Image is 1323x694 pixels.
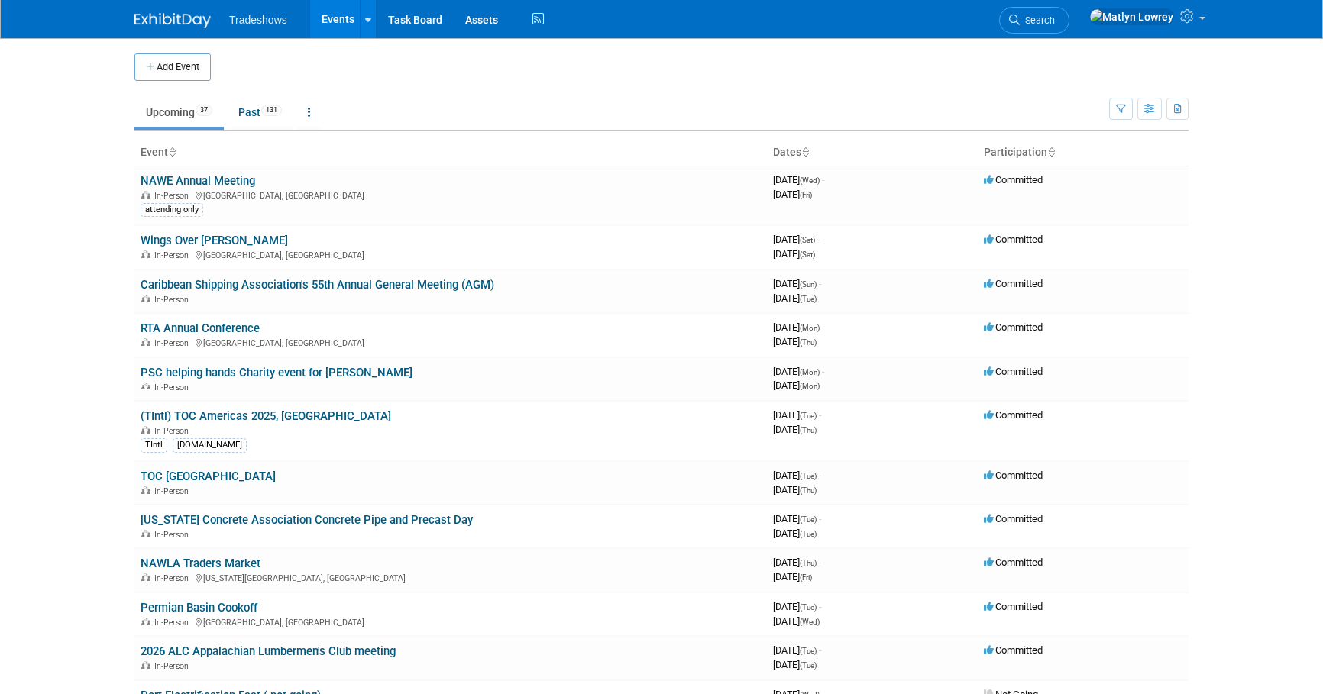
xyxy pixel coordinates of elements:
[800,280,817,289] span: (Sun)
[984,513,1043,525] span: Committed
[154,295,193,305] span: In-Person
[984,470,1043,481] span: Committed
[800,559,817,567] span: (Thu)
[800,338,817,347] span: (Thu)
[134,98,224,127] a: Upcoming37
[800,295,817,303] span: (Tue)
[168,146,176,158] a: Sort by Event Name
[154,338,193,348] span: In-Person
[154,383,193,392] span: In-Person
[819,470,821,481] span: -
[800,515,817,524] span: (Tue)
[141,366,412,379] a: PSC helping hands Charity event for [PERSON_NAME]
[773,189,812,200] span: [DATE]
[773,513,821,525] span: [DATE]
[819,409,821,421] span: -
[227,98,293,127] a: Past131
[773,292,817,304] span: [DATE]
[141,248,761,260] div: [GEOGRAPHIC_DATA], [GEOGRAPHIC_DATA]
[999,7,1069,34] a: Search
[773,484,817,495] span: [DATE]
[141,618,150,625] img: In-Person Event
[800,472,817,480] span: (Tue)
[773,321,824,333] span: [DATE]
[141,644,396,658] a: 2026 ALC Appalachian Lumbermen's Club meeting
[141,189,761,201] div: [GEOGRAPHIC_DATA], [GEOGRAPHIC_DATA]
[800,324,820,332] span: (Mon)
[141,295,150,302] img: In-Person Event
[141,513,473,527] a: [US_STATE] Concrete Association Concrete Pipe and Precast Day
[773,366,824,377] span: [DATE]
[141,234,288,247] a: Wings Over [PERSON_NAME]
[154,191,193,201] span: In-Person
[800,236,815,244] span: (Sat)
[773,571,812,583] span: [DATE]
[1089,8,1174,25] img: Matlyn Lowrey
[773,470,821,481] span: [DATE]
[141,470,276,483] a: TOC [GEOGRAPHIC_DATA]
[773,601,821,612] span: [DATE]
[773,409,821,421] span: [DATE]
[141,661,150,669] img: In-Person Event
[141,615,761,628] div: [GEOGRAPHIC_DATA], [GEOGRAPHIC_DATA]
[800,530,817,538] span: (Tue)
[141,601,257,615] a: Permian Basin Cookoff
[817,234,820,245] span: -
[800,618,820,626] span: (Wed)
[984,366,1043,377] span: Committed
[141,426,150,434] img: In-Person Event
[141,338,150,346] img: In-Person Event
[773,615,820,627] span: [DATE]
[773,528,817,539] span: [DATE]
[141,573,150,581] img: In-Person Event
[800,250,815,259] span: (Sat)
[984,278,1043,289] span: Committed
[229,14,287,26] span: Tradeshows
[800,191,812,199] span: (Fri)
[773,278,821,289] span: [DATE]
[141,438,167,452] div: TIntl
[800,368,820,376] span: (Mon)
[773,557,821,568] span: [DATE]
[801,146,809,158] a: Sort by Start Date
[984,557,1043,568] span: Committed
[154,573,193,583] span: In-Person
[141,174,255,188] a: NAWE Annual Meeting
[819,278,821,289] span: -
[822,321,824,333] span: -
[800,382,820,390] span: (Mon)
[773,424,817,435] span: [DATE]
[822,174,824,186] span: -
[173,438,247,452] div: [DOMAIN_NAME]
[819,601,821,612] span: -
[773,174,824,186] span: [DATE]
[773,248,815,260] span: [DATE]
[978,140,1189,166] th: Participation
[767,140,978,166] th: Dates
[819,557,821,568] span: -
[984,601,1043,612] span: Committed
[984,174,1043,186] span: Committed
[261,105,282,116] span: 131
[141,571,761,583] div: [US_STATE][GEOGRAPHIC_DATA], [GEOGRAPHIC_DATA]
[154,618,193,628] span: In-Person
[984,234,1043,245] span: Committed
[154,530,193,540] span: In-Person
[141,409,391,423] a: (TIntl) TOC Americas 2025, [GEOGRAPHIC_DATA]
[773,234,820,245] span: [DATE]
[819,513,821,525] span: -
[800,176,820,185] span: (Wed)
[773,336,817,347] span: [DATE]
[773,379,820,391] span: [DATE]
[984,644,1043,656] span: Committed
[773,644,821,656] span: [DATE]
[134,140,767,166] th: Event
[1020,15,1055,26] span: Search
[134,13,211,28] img: ExhibitDay
[141,278,494,292] a: Caribbean Shipping Association's 55th Annual General Meeting (AGM)
[984,409,1043,421] span: Committed
[822,366,824,377] span: -
[141,203,203,217] div: attending only
[800,486,817,495] span: (Thu)
[141,336,761,348] div: [GEOGRAPHIC_DATA], [GEOGRAPHIC_DATA]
